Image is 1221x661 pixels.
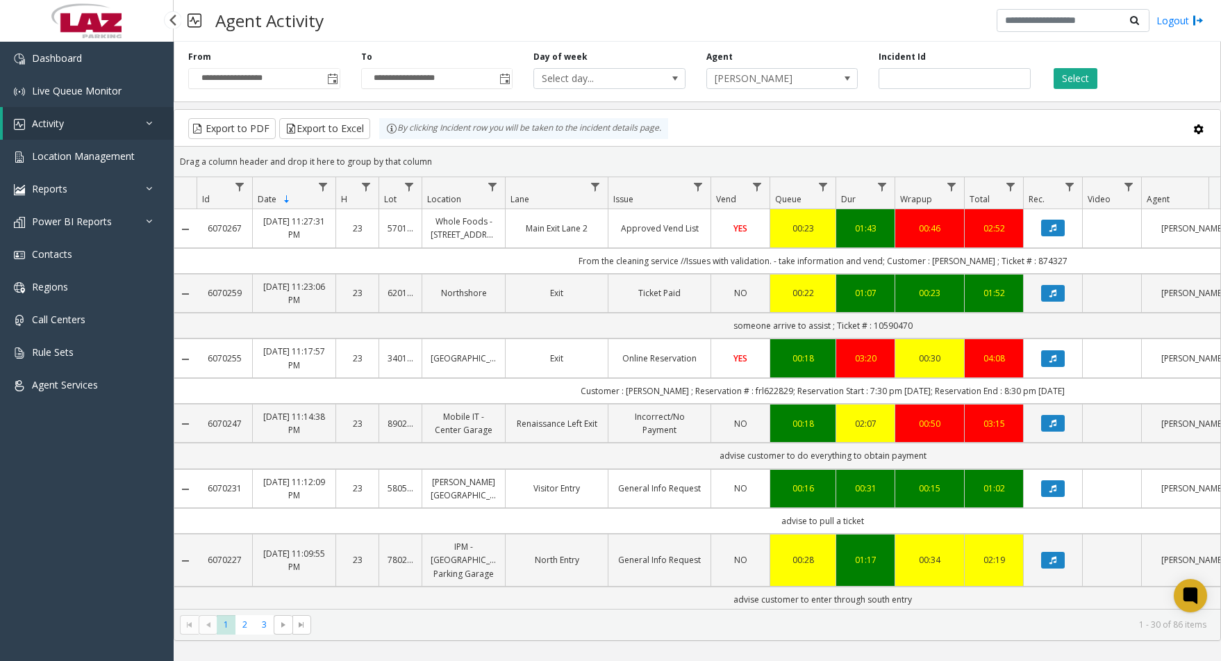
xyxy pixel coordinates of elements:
[1120,177,1138,196] a: Video Filter Menu
[942,177,961,196] a: Wrapup Filter Menu
[534,69,654,88] span: Select day...
[973,352,1015,365] a: 04:08
[205,553,244,566] a: 6070227
[904,222,956,235] a: 00:46
[357,177,376,196] a: H Filter Menu
[292,615,311,635] span: Go to the last page
[779,352,827,365] a: 00:18
[255,615,274,634] span: Page 3
[341,193,347,205] span: H
[734,418,747,430] span: NO
[733,222,747,234] span: YES
[1156,13,1204,28] a: Logout
[720,553,761,566] a: NO
[261,215,327,241] a: [DATE] 11:27:31 PM
[514,553,599,566] a: North Entry
[904,286,956,300] div: 00:23
[1002,177,1020,196] a: Total Filter Menu
[613,193,633,205] span: Issue
[510,193,529,205] span: Lane
[973,286,1015,300] a: 01:52
[431,215,497,241] a: Whole Foods - [STREET_ADDRESS]
[1193,13,1204,28] img: logout
[344,222,370,235] a: 23
[388,553,413,566] a: 780290
[845,417,886,430] a: 02:07
[973,482,1015,495] a: 01:02
[720,352,761,365] a: YES
[879,51,926,63] label: Incident Id
[379,118,668,139] div: By clicking Incident row you will be taken to the incident details page.
[258,193,276,205] span: Date
[845,286,886,300] a: 01:07
[514,352,599,365] a: Exit
[720,417,761,430] a: NO
[281,194,292,205] span: Sortable
[973,553,1015,566] a: 02:19
[779,286,827,300] div: 00:22
[188,118,276,139] button: Export to PDF
[720,222,761,235] a: YES
[427,193,461,205] span: Location
[174,484,197,495] a: Collapse Details
[32,84,122,97] span: Live Queue Monitor
[205,417,244,430] a: 6070247
[497,69,512,88] span: Toggle popup
[174,288,197,300] a: Collapse Details
[845,482,886,495] div: 00:31
[235,615,254,634] span: Page 2
[973,222,1015,235] a: 02:52
[14,348,25,359] img: 'icon'
[205,286,244,300] a: 6070259
[617,222,702,235] a: Approved Vend List
[431,286,497,300] a: Northshore
[814,177,833,196] a: Queue Filter Menu
[32,215,112,228] span: Power BI Reports
[32,182,67,195] span: Reports
[261,345,327,371] a: [DATE] 11:17:57 PM
[689,177,708,196] a: Issue Filter Menu
[174,149,1220,174] div: Drag a column header and drop it here to group by that column
[779,417,827,430] a: 00:18
[904,417,956,430] a: 00:50
[514,286,599,300] a: Exit
[734,287,747,299] span: NO
[617,482,702,495] a: General Info Request
[720,286,761,300] a: NO
[188,3,201,38] img: pageIcon
[174,354,197,365] a: Collapse Details
[261,547,327,573] a: [DATE] 11:09:55 PM
[14,380,25,391] img: 'icon'
[344,352,370,365] a: 23
[533,51,588,63] label: Day of week
[1054,68,1097,89] button: Select
[483,177,502,196] a: Location Filter Menu
[514,482,599,495] a: Visitor Entry
[514,222,599,235] a: Main Exit Lane 2
[261,280,327,307] a: [DATE] 11:23:06 PM
[344,417,370,430] a: 23
[873,177,892,196] a: Dur Filter Menu
[973,417,1015,430] a: 03:15
[845,352,886,365] a: 03:20
[174,177,1220,609] div: Data table
[14,250,25,261] img: 'icon'
[400,177,419,196] a: Lot Filter Menu
[720,482,761,495] a: NO
[904,553,956,566] a: 00:34
[14,86,25,97] img: 'icon'
[205,352,244,365] a: 6070255
[261,475,327,502] a: [DATE] 11:12:09 PM
[845,553,886,566] div: 01:17
[904,482,956,495] a: 00:15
